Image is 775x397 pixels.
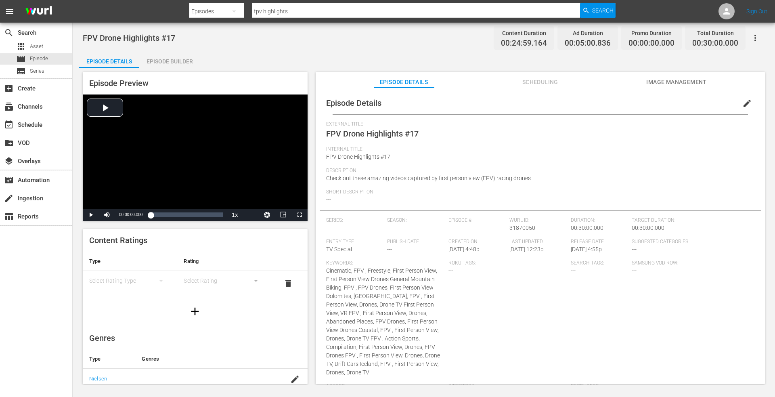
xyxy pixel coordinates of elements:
[448,246,480,252] span: [DATE] 4:48p
[326,225,331,231] span: ---
[30,55,48,63] span: Episode
[4,138,14,148] span: VOD
[83,209,99,221] button: Play
[746,8,767,15] a: Sign Out
[4,193,14,203] span: Ingestion
[592,3,614,18] span: Search
[387,246,392,252] span: ---
[448,217,506,224] span: Episode #:
[571,260,628,267] span: Search Tags:
[177,252,272,271] th: Rating
[16,42,26,51] span: Asset
[580,3,616,18] button: Search
[326,196,331,203] span: ---
[692,39,738,48] span: 00:30:00.000
[387,217,444,224] span: Season:
[326,260,444,267] span: Keywords:
[632,260,689,267] span: Samsung VOD Row:
[326,129,419,139] span: FPV Drone Highlights #17
[139,52,200,71] div: Episode Builder
[448,383,567,390] span: Directors
[326,383,444,390] span: Actors
[83,349,135,369] th: Type
[151,212,222,217] div: Progress Bar
[227,209,243,221] button: Playback Rate
[742,99,752,108] span: edit
[19,2,58,21] img: ans4CAIJ8jUAAAAAAAAAAAAAAAAAAAAAAAAgQb4GAAAAAAAAAAAAAAAAAAAAAAAAJMjXAAAAAAAAAAAAAAAAAAAAAAAAgAT5G...
[326,98,381,108] span: Episode Details
[509,225,535,231] span: 31870050
[628,39,674,48] span: 00:00:00.000
[646,77,707,87] span: Image Management
[30,42,43,50] span: Asset
[79,52,139,71] div: Episode Details
[326,168,750,174] span: Description
[119,212,142,217] span: 00:00:00.000
[632,239,750,245] span: Suggested Categories:
[326,217,383,224] span: Series:
[5,6,15,16] span: menu
[326,153,390,160] span: FPV Drone Highlights #17
[4,102,14,111] span: Channels
[448,260,567,267] span: Roku Tags:
[632,267,637,274] span: ---
[448,239,506,245] span: Created On:
[326,267,440,376] span: Cinematic, FPV , Freestyle, First Person View, First Person View Drones General Mountain Biking, ...
[326,239,383,245] span: Entry Type:
[83,33,175,43] span: FPV Drone Highlights #17
[279,274,298,293] button: delete
[4,175,14,185] span: Automation
[374,77,434,87] span: Episode Details
[571,246,602,252] span: [DATE] 4:55p
[565,39,611,48] span: 00:05:00.836
[632,225,664,231] span: 00:30:00.000
[448,267,453,274] span: ---
[4,156,14,166] span: Overlays
[275,209,291,221] button: Picture-in-Picture
[509,217,567,224] span: Wurl ID:
[326,175,531,181] span: Check out these amazing videos captured by first person view (FPV) racing drones
[16,66,26,76] span: Series
[571,217,628,224] span: Duration:
[326,189,750,195] span: Short Description
[387,239,444,245] span: Publish Date:
[16,54,26,64] span: Episode
[326,121,750,128] span: External Title
[571,267,576,274] span: ---
[4,84,14,93] span: Create
[571,225,603,231] span: 00:30:00.000
[83,95,308,221] div: Video Player
[387,225,392,231] span: ---
[326,246,352,252] span: TV Special
[259,209,275,221] button: Jump To Time
[632,217,750,224] span: Target Duration:
[291,209,308,221] button: Fullscreen
[571,383,689,390] span: Producers
[135,349,282,369] th: Genres
[510,77,570,87] span: Scheduling
[501,27,547,39] div: Content Duration
[89,235,147,245] span: Content Ratings
[4,28,14,38] span: Search
[30,67,44,75] span: Series
[83,252,177,271] th: Type
[83,252,308,296] table: simple table
[99,209,115,221] button: Mute
[89,333,115,343] span: Genres
[509,246,544,252] span: [DATE] 12:23p
[89,376,107,382] a: Nielsen
[4,120,14,130] span: Schedule
[139,52,200,68] button: Episode Builder
[737,94,757,113] button: edit
[89,78,149,88] span: Episode Preview
[632,246,637,252] span: ---
[283,279,293,288] span: delete
[571,239,628,245] span: Release Date:
[565,27,611,39] div: Ad Duration
[326,146,750,153] span: Internal Title
[509,239,567,245] span: Last Updated:
[628,27,674,39] div: Promo Duration
[501,39,547,48] span: 00:24:59.164
[79,52,139,68] button: Episode Details
[692,27,738,39] div: Total Duration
